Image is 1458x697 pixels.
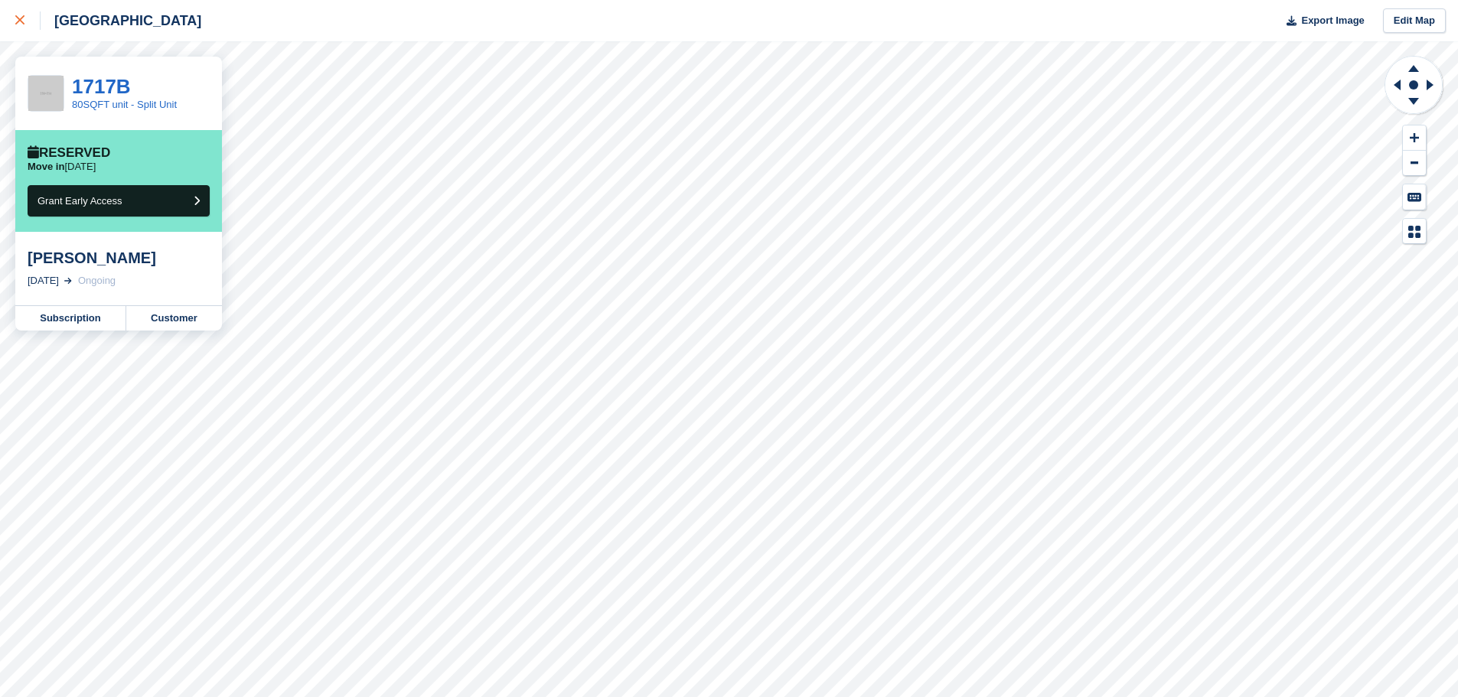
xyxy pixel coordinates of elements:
[28,249,210,267] div: [PERSON_NAME]
[1403,184,1426,210] button: Keyboard Shortcuts
[1301,13,1364,28] span: Export Image
[28,273,59,288] div: [DATE]
[28,161,96,173] p: [DATE]
[28,76,64,111] img: 256x256-placeholder-a091544baa16b46aadf0b611073c37e8ed6a367829ab441c3b0103e7cf8a5b1b.png
[1403,125,1426,151] button: Zoom In
[78,273,116,288] div: Ongoing
[72,99,177,110] a: 80SQFT unit - Split Unit
[28,161,64,172] span: Move in
[38,195,122,207] span: Grant Early Access
[1403,151,1426,176] button: Zoom Out
[1277,8,1365,34] button: Export Image
[1403,219,1426,244] button: Map Legend
[126,306,222,331] a: Customer
[28,145,110,161] div: Reserved
[1383,8,1446,34] a: Edit Map
[64,278,72,284] img: arrow-right-light-icn-cde0832a797a2874e46488d9cf13f60e5c3a73dbe684e267c42b8395dfbc2abf.svg
[15,306,126,331] a: Subscription
[28,185,210,217] button: Grant Early Access
[72,75,131,98] a: 1717B
[41,11,201,30] div: [GEOGRAPHIC_DATA]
